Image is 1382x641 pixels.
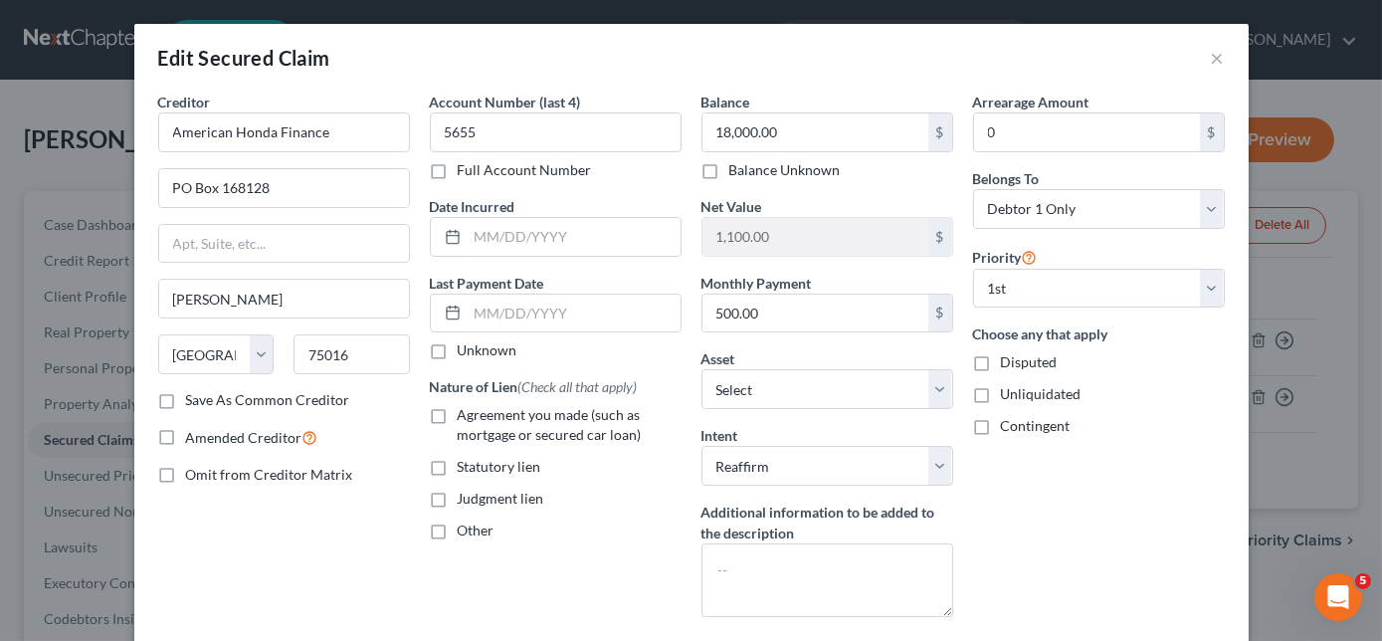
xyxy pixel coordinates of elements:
[159,280,409,318] input: Enter city...
[458,340,517,360] label: Unknown
[468,295,681,332] input: MM/DD/YYYY
[928,218,952,256] div: $
[430,196,515,217] label: Date Incurred
[186,466,353,483] span: Omit from Creditor Matrix
[1001,385,1082,402] span: Unliquidated
[430,112,682,152] input: XXXX
[458,522,494,538] span: Other
[701,273,812,294] label: Monthly Payment
[430,92,581,112] label: Account Number (last 4)
[974,113,1200,151] input: 0.00
[928,295,952,332] div: $
[458,160,592,180] label: Full Account Number
[702,218,928,256] input: 0.00
[458,458,541,475] span: Statutory lien
[159,225,409,263] input: Apt, Suite, etc...
[159,169,409,207] input: Enter address...
[729,160,841,180] label: Balance Unknown
[158,94,211,110] span: Creditor
[186,390,350,410] label: Save As Common Creditor
[158,44,330,72] div: Edit Secured Claim
[458,406,642,443] span: Agreement you made (such as mortgage or secured car loan)
[973,92,1089,112] label: Arrearage Amount
[973,170,1040,187] span: Belongs To
[458,490,544,507] span: Judgment lien
[1355,573,1371,589] span: 5
[430,273,544,294] label: Last Payment Date
[158,112,410,152] input: Search creditor by name...
[701,502,953,543] label: Additional information to be added to the description
[468,218,681,256] input: MM/DD/YYYY
[973,323,1225,344] label: Choose any that apply
[1001,417,1071,434] span: Contingent
[430,376,638,397] label: Nature of Lien
[973,245,1038,269] label: Priority
[186,429,302,446] span: Amended Creditor
[294,334,410,374] input: Enter zip...
[518,378,638,395] span: (Check all that apply)
[1314,573,1362,621] iframe: Intercom live chat
[701,92,750,112] label: Balance
[701,350,735,367] span: Asset
[1200,113,1224,151] div: $
[1001,353,1058,370] span: Disputed
[1211,46,1225,70] button: ×
[701,196,762,217] label: Net Value
[702,113,928,151] input: 0.00
[702,295,928,332] input: 0.00
[701,425,738,446] label: Intent
[928,113,952,151] div: $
